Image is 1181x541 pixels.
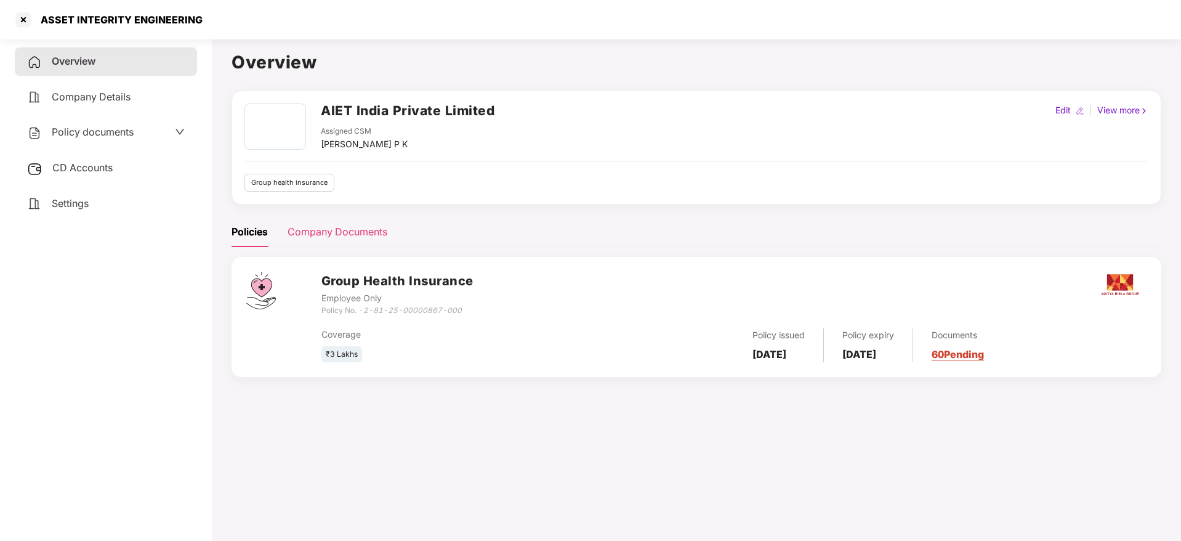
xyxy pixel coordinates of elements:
img: svg+xml;base64,PHN2ZyB4bWxucz0iaHR0cDovL3d3dy53My5vcmcvMjAwMC9zdmciIHdpZHRoPSIyNCIgaGVpZ2h0PSIyNC... [27,197,42,211]
img: svg+xml;base64,PHN2ZyB3aWR0aD0iMjUiIGhlaWdodD0iMjQiIHZpZXdCb3g9IjAgMCAyNSAyNCIgZmlsbD0ibm9uZSIgeG... [27,161,42,176]
img: svg+xml;base64,PHN2ZyB4bWxucz0iaHR0cDovL3d3dy53My5vcmcvMjAwMC9zdmciIHdpZHRoPSIyNCIgaGVpZ2h0PSIyNC... [27,126,42,140]
div: ₹3 Lakhs [321,346,362,363]
div: View more [1095,104,1151,117]
span: Company Details [52,91,131,103]
b: [DATE] [752,348,786,360]
span: Policy documents [52,126,134,138]
span: down [175,127,185,137]
img: editIcon [1076,107,1084,115]
div: Policies [232,224,268,240]
div: Employee Only [321,291,474,305]
b: [DATE] [842,348,876,360]
h3: Group Health Insurance [321,272,474,291]
span: CD Accounts [52,161,113,174]
div: Edit [1053,104,1073,117]
div: [PERSON_NAME] P K [321,137,408,151]
a: 60 Pending [932,348,984,360]
img: rightIcon [1140,107,1148,115]
div: Documents [932,328,984,342]
div: Coverage [321,328,597,341]
i: 2-81-25-00000867-000 [363,306,462,315]
div: Policy No. - [321,305,474,317]
div: ASSET INTEGRITY ENGINEERING [33,14,203,26]
div: Policy expiry [842,328,894,342]
div: Company Documents [288,224,387,240]
h1: Overview [232,49,1161,76]
span: Overview [52,55,95,67]
div: Group health insurance [244,174,334,192]
h2: AIET India Private Limited [321,100,494,121]
img: aditya.png [1098,263,1142,306]
div: | [1087,104,1095,117]
span: Settings [52,197,89,209]
img: svg+xml;base64,PHN2ZyB4bWxucz0iaHR0cDovL3d3dy53My5vcmcvMjAwMC9zdmciIHdpZHRoPSIyNCIgaGVpZ2h0PSIyNC... [27,55,42,70]
img: svg+xml;base64,PHN2ZyB4bWxucz0iaHR0cDovL3d3dy53My5vcmcvMjAwMC9zdmciIHdpZHRoPSIyNCIgaGVpZ2h0PSIyNC... [27,90,42,105]
div: Assigned CSM [321,126,408,137]
div: Policy issued [752,328,805,342]
img: svg+xml;base64,PHN2ZyB4bWxucz0iaHR0cDovL3d3dy53My5vcmcvMjAwMC9zdmciIHdpZHRoPSI0Ny43MTQiIGhlaWdodD... [246,272,276,309]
